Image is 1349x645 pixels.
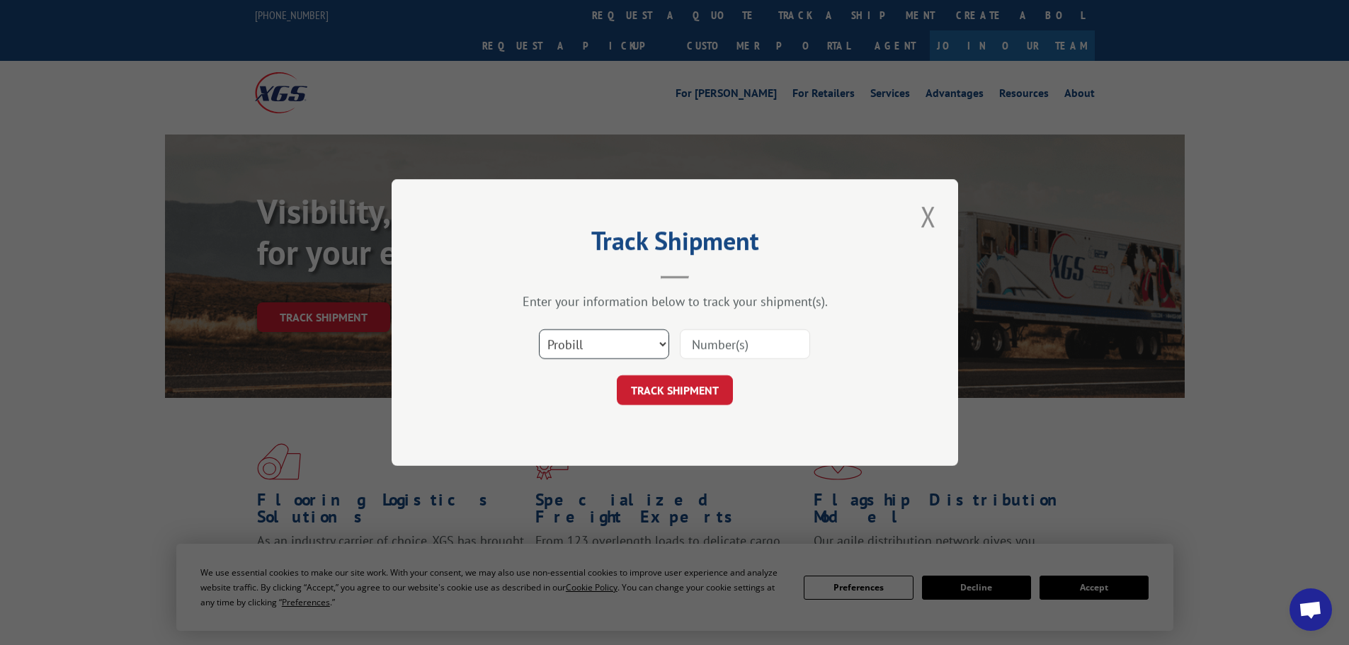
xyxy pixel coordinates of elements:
[462,231,887,258] h2: Track Shipment
[916,197,940,236] button: Close modal
[462,293,887,309] div: Enter your information below to track your shipment(s).
[617,375,733,405] button: TRACK SHIPMENT
[1290,588,1332,631] a: Open chat
[680,329,810,359] input: Number(s)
